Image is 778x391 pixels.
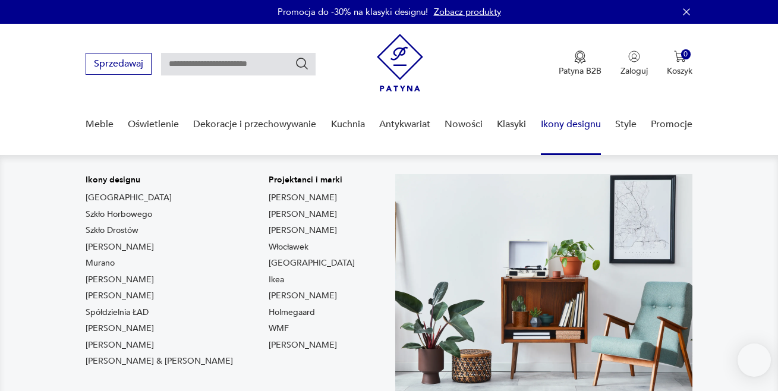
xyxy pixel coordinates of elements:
[269,174,355,186] p: Projektanci i marki
[434,6,501,18] a: Zobacz produkty
[86,241,154,253] a: [PERSON_NAME]
[86,290,154,302] a: [PERSON_NAME]
[559,51,601,77] a: Ikona medaluPatyna B2B
[86,307,149,319] a: Spółdzielnia ŁAD
[541,102,601,147] a: Ikony designu
[667,65,692,77] p: Koszyk
[379,102,430,147] a: Antykwariat
[574,51,586,64] img: Ikona medalu
[86,274,154,286] a: [PERSON_NAME]
[667,51,692,77] button: 0Koszyk
[377,34,423,92] img: Patyna - sklep z meblami i dekoracjami vintage
[269,209,337,220] a: [PERSON_NAME]
[86,355,233,367] a: [PERSON_NAME] & [PERSON_NAME]
[331,102,365,147] a: Kuchnia
[269,274,284,286] a: Ikea
[86,323,154,335] a: [PERSON_NAME]
[445,102,483,147] a: Nowości
[295,56,309,71] button: Szukaj
[86,174,233,186] p: Ikony designu
[269,290,337,302] a: [PERSON_NAME]
[86,209,152,220] a: Szkło Horbowego
[620,65,648,77] p: Zaloguj
[269,241,308,253] a: Włocławek
[269,339,337,351] a: [PERSON_NAME]
[193,102,316,147] a: Dekoracje i przechowywanie
[269,225,337,237] a: [PERSON_NAME]
[269,192,337,204] a: [PERSON_NAME]
[86,192,172,204] a: [GEOGRAPHIC_DATA]
[615,102,637,147] a: Style
[278,6,428,18] p: Promocja do -30% na klasyki designu!
[559,65,601,77] p: Patyna B2B
[269,307,315,319] a: Holmegaard
[128,102,179,147] a: Oświetlenie
[628,51,640,62] img: Ikonka użytkownika
[674,51,686,62] img: Ikona koszyka
[651,102,692,147] a: Promocje
[86,225,138,237] a: Szkło Drostów
[269,323,289,335] a: WMF
[86,102,114,147] a: Meble
[86,257,115,269] a: Murano
[86,53,152,75] button: Sprzedawaj
[269,257,355,269] a: [GEOGRAPHIC_DATA]
[738,343,771,377] iframe: Smartsupp widget button
[620,51,648,77] button: Zaloguj
[86,339,154,351] a: [PERSON_NAME]
[681,49,691,59] div: 0
[497,102,526,147] a: Klasyki
[86,61,152,69] a: Sprzedawaj
[559,51,601,77] button: Patyna B2B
